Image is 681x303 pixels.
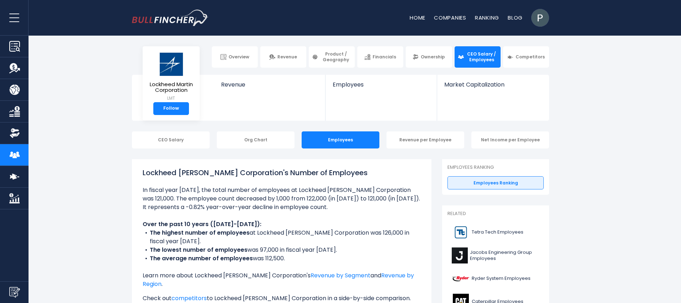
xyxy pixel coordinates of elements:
[386,131,464,148] div: Revenue per Employee
[9,128,20,139] img: Ownership
[302,131,379,148] div: Employees
[470,250,539,262] span: Jacobs Engineering Group Employees
[212,46,258,68] a: Overview
[150,229,250,237] b: The highest number of employees
[410,14,425,21] a: Home
[148,52,194,102] a: Lockheed Martin Corporation LMT
[326,75,436,100] a: Employees
[229,54,249,60] span: Overview
[472,276,531,282] span: Ryder System Employees
[309,46,355,68] a: Product / Geography
[217,131,295,148] div: Org Chart
[455,46,501,68] a: CEO Salary / Employees
[472,229,523,235] span: Tetra Tech Employees
[143,167,421,178] h1: Lockheed [PERSON_NAME] Corporation's Number of Employees
[466,51,497,62] span: CEO Salary / Employees
[153,102,189,115] a: Follow
[148,82,194,93] span: Lockheed Martin Corporation
[143,254,421,263] li: was 112,500.
[143,271,421,288] p: Learn more about Lockheed [PERSON_NAME] Corporation's and .
[471,131,549,148] div: Net Income per Employee
[148,95,194,101] small: LMT
[434,14,466,21] a: Companies
[132,131,210,148] div: CEO Salary
[452,224,470,240] img: TTEK logo
[150,254,253,262] b: The average number of employees
[437,75,548,100] a: Market Capitalization
[320,51,352,62] span: Product / Geography
[452,247,468,263] img: J logo
[221,81,318,88] span: Revenue
[406,46,452,68] a: Ownership
[150,246,247,254] b: The lowest number of employees
[311,271,370,280] a: Revenue by Segment
[373,54,396,60] span: Financials
[421,54,445,60] span: Ownership
[333,81,429,88] span: Employees
[132,10,209,26] img: bullfincher logo
[516,54,545,60] span: Competitors
[277,54,297,60] span: Revenue
[444,81,541,88] span: Market Capitalization
[447,211,544,217] p: Related
[475,14,499,21] a: Ranking
[260,46,306,68] a: Revenue
[508,14,523,21] a: Blog
[214,75,326,100] a: Revenue
[447,176,544,190] a: Employees Ranking
[452,271,470,287] img: R logo
[132,10,209,26] a: Go to homepage
[143,246,421,254] li: was 97,000 in fiscal year [DATE].
[143,271,414,288] a: Revenue by Region
[171,294,207,302] a: competitors
[503,46,549,68] a: Competitors
[357,46,403,68] a: Financials
[143,186,421,211] li: In fiscal year [DATE], the total number of employees at Lockheed [PERSON_NAME] Corporation was 12...
[143,220,261,228] b: Over the past 10 years ([DATE]-[DATE]):
[143,229,421,246] li: at Lockheed [PERSON_NAME] Corporation was 126,000 in fiscal year [DATE].
[447,246,544,265] a: Jacobs Engineering Group Employees
[143,294,421,303] p: Check out to Lockheed [PERSON_NAME] Corporation in a side-by-side comparison.
[447,223,544,242] a: Tetra Tech Employees
[447,269,544,288] a: Ryder System Employees
[447,164,544,171] p: Employees Ranking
